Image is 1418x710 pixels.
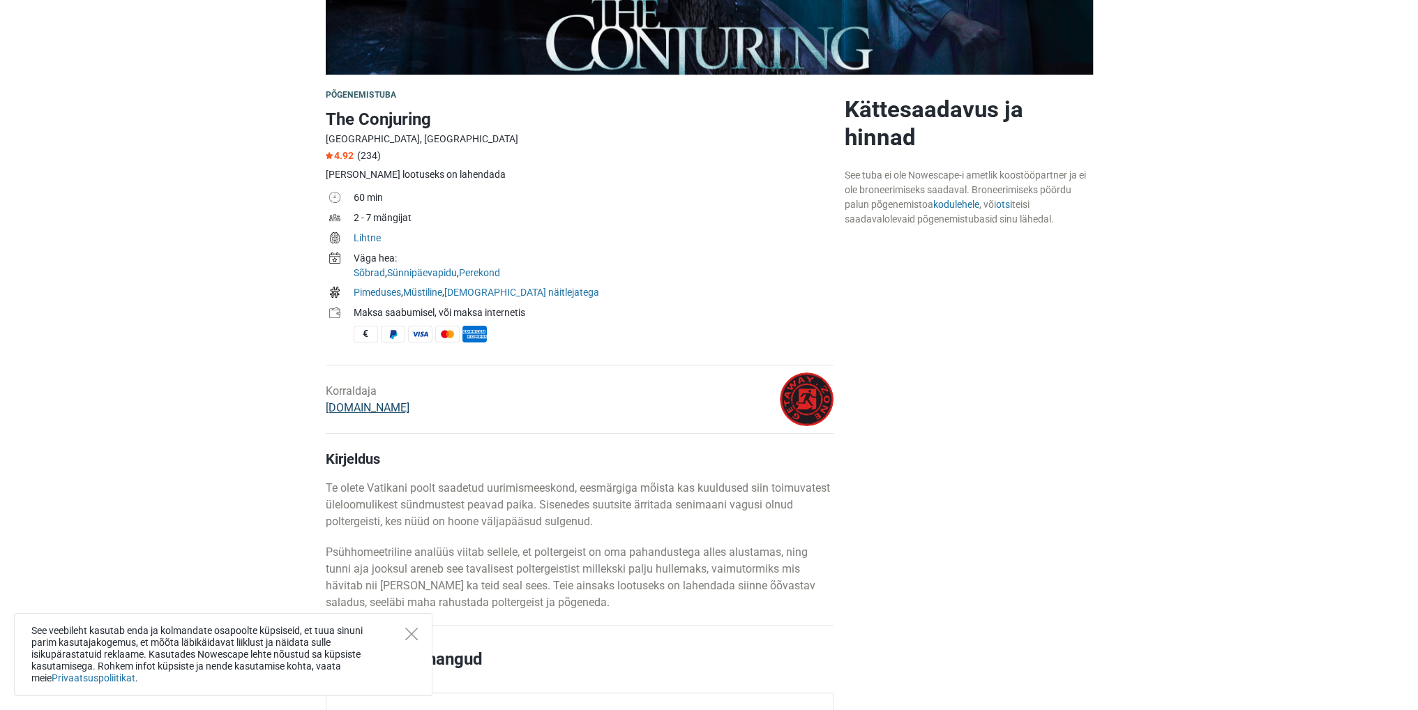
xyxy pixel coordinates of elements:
[326,544,834,611] p: Psühhomeetriline analüüs viitab sellele, et poltergeist on oma pahandustega alles alustamas, ning...
[354,251,834,266] div: Väga hea:
[996,199,1012,210] a: otsi
[462,326,487,342] span: American Express
[354,305,834,320] div: Maksa saabumisel, või maksa internetis
[14,613,432,696] div: See veebileht kasutab enda ja kolmandate osapoolte küpsiseid, et tuua sinuni parim kasutajakogemu...
[326,167,834,182] div: [PERSON_NAME] lootuseks on lahendada
[444,287,599,298] a: [DEMOGRAPHIC_DATA] näitlejatega
[354,189,834,209] td: 60 min
[357,150,381,161] span: (234)
[354,232,381,243] a: Lihtne
[845,168,1093,227] div: See tuba ei ole Nowescape-i ametlik koostööpartner ja ei ole broneerimiseks saadaval. Broneerimis...
[354,250,834,284] td: , ,
[52,672,135,683] a: Privaatsuspoliitikat
[326,647,834,693] h2: Mängijate hinnangud
[459,267,500,278] a: Perekond
[326,107,834,132] h1: The Conjuring
[405,628,418,640] button: Close
[408,326,432,342] span: Visa
[403,287,442,298] a: Müstiline
[326,152,333,159] img: Star
[354,209,834,229] td: 2 - 7 mängijat
[354,326,378,342] span: Sularaha
[387,267,457,278] a: Sünnipäevapidu
[354,284,834,304] td: , ,
[326,451,834,467] h4: Kirjeldus
[354,267,385,278] a: Sõbrad
[326,480,834,530] p: Te olete Vatikani poolt saadetud uurimismeeskond, eesmärgiga mõista kas kuuldused siin toimuvates...
[933,199,979,210] a: kodulehele
[780,372,834,426] img: 45fbc6d3e05ebd93l.png
[326,90,397,100] span: Põgenemistuba
[354,287,401,298] a: Pimeduses
[845,96,1093,151] h2: Kättesaadavus ja hinnad
[381,326,405,342] span: PayPal
[326,401,409,414] a: [DOMAIN_NAME]
[435,326,460,342] span: MasterCard
[326,132,834,146] div: [GEOGRAPHIC_DATA], [GEOGRAPHIC_DATA]
[326,150,354,161] span: 4.92
[326,383,409,416] div: Korraldaja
